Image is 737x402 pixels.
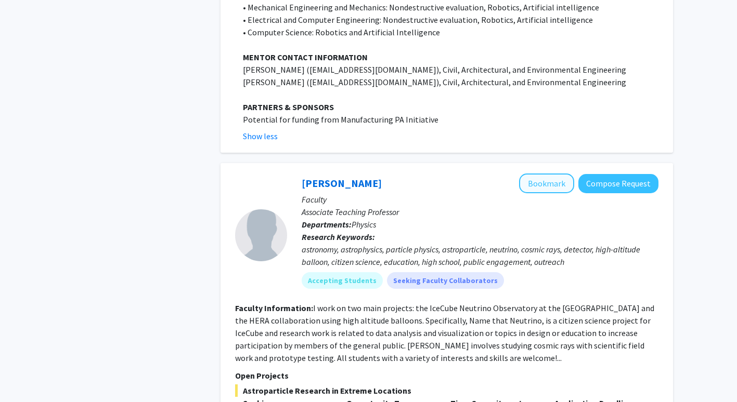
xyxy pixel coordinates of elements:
[243,130,278,142] button: Show less
[243,52,368,62] strong: MENTOR CONTACT INFORMATION
[578,174,658,193] button: Compose Request to Christina Love
[519,173,574,193] button: Add Christina Love to Bookmarks
[243,26,658,38] p: • Computer Science: Robotics and Artificial Intelligence
[243,113,658,126] p: Potential for funding from Manufacturing PA Initiative
[302,232,375,242] b: Research Keywords:
[302,272,383,289] mat-chip: Accepting Students
[235,303,313,313] b: Faculty Information:
[235,384,658,397] span: Astroparticle Research in Extreme Locations
[243,14,658,26] p: • Electrical and Computer Engineering: Nondestructive evaluation, Robotics, Artificial intelligence
[235,369,658,382] p: Open Projects
[243,1,658,14] p: • Mechanical Engineering and Mechanics: Nondestructive evaluation, Robotics, Artificial intelligence
[302,177,382,190] a: [PERSON_NAME]
[302,206,658,218] p: Associate Teaching Professor
[387,272,504,289] mat-chip: Seeking Faculty Collaborators
[243,76,658,88] p: [PERSON_NAME] ([EMAIL_ADDRESS][DOMAIN_NAME]), Civil, Architectural, and Environmental Engineering
[8,355,44,394] iframe: Chat
[243,102,334,112] strong: PARTNERS & SPONSORS
[235,303,654,363] fg-read-more: I work on two main projects: the IceCube Neutrino Observatory at the [GEOGRAPHIC_DATA] and the HE...
[302,243,658,268] div: astronomy, astrophysics, particle physics, astroparticle, neutrino, cosmic rays, detector, high-a...
[302,193,658,206] p: Faculty
[352,219,376,230] span: Physics
[302,219,352,230] b: Departments:
[243,63,658,76] p: [PERSON_NAME] ([EMAIL_ADDRESS][DOMAIN_NAME]), Civil, Architectural, and Environmental Engineering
